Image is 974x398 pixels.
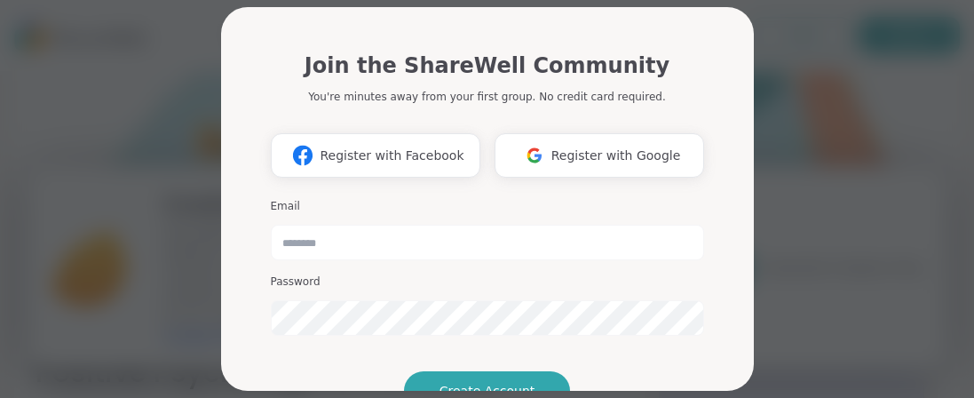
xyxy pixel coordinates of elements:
[308,89,665,105] p: You're minutes away from your first group. No credit card required.
[518,139,551,171] img: ShareWell Logomark
[286,139,320,171] img: ShareWell Logomark
[495,133,704,178] button: Register with Google
[271,199,704,214] h3: Email
[320,147,463,165] span: Register with Facebook
[551,147,681,165] span: Register with Google
[271,275,704,290] h3: Password
[305,50,669,82] h1: Join the ShareWell Community
[271,133,480,178] button: Register with Facebook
